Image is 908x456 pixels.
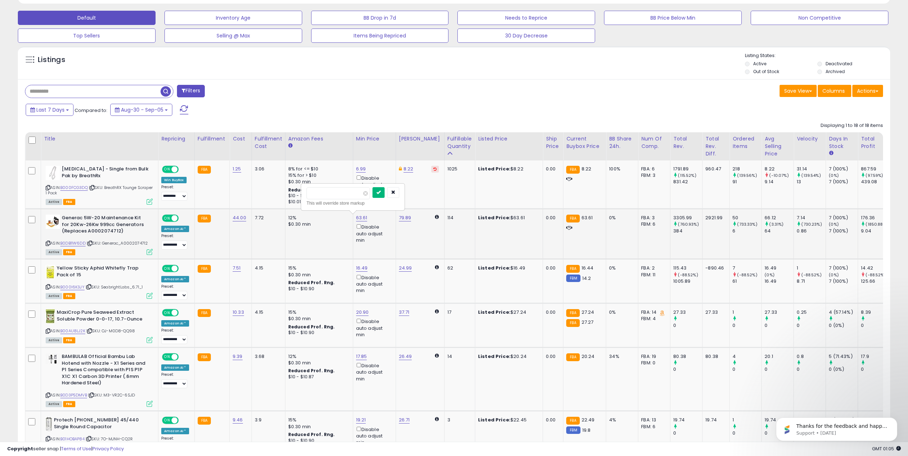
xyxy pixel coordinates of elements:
div: ASIN: [46,309,153,342]
div: 0 (0%) [829,322,858,329]
div: 91 [732,179,761,185]
div: Cost [233,135,249,143]
button: 30 Day Decrease [457,29,595,43]
div: 27.33 [765,309,793,316]
a: Privacy Policy [92,445,124,452]
div: $10 - $11.72 [288,193,348,199]
div: 867.59 [861,166,890,172]
button: Inventory Age [164,11,302,25]
div: 66.12 [765,215,793,221]
div: 7.14 [797,215,826,221]
span: | SKU: M3-VR2C-6SJD [88,392,135,398]
span: All listings currently available for purchase on Amazon [46,199,62,205]
div: 0 [732,322,761,329]
a: 19.21 [356,416,366,424]
div: FBM: 3 [641,172,665,179]
div: 5 (71.43%) [829,353,858,360]
div: Fulfillment Cost [255,135,282,150]
span: ON [163,310,172,316]
div: FBA: 19 [641,353,665,360]
div: $10.01 - $10.83 [288,199,348,205]
span: All listings currently available for purchase on Amazon [46,401,62,407]
div: 7 (100%) [829,228,858,234]
small: FBA [566,319,579,327]
small: (-88.52%) [678,272,698,278]
div: 9.14 [765,179,793,185]
div: 13 [797,179,826,185]
div: Days In Stock [829,135,855,150]
div: 62 [447,265,470,271]
div: 0 [797,366,826,373]
div: Preset: [161,372,189,388]
div: 114 [447,215,470,221]
small: Days In Stock. [829,150,833,157]
button: Actions [852,85,883,97]
small: Amazon Fees. [288,143,293,149]
button: Selling @ Max [164,29,302,43]
div: 384 [673,228,702,234]
div: 3.06 [255,166,280,172]
a: 9.46 [233,416,243,424]
div: Total Rev. [673,135,699,150]
small: (0%) [765,272,775,278]
button: BB Drop in 7d [311,11,449,25]
a: Terms of Use [61,445,91,452]
div: 7.72 [255,215,280,221]
div: 439.08 [861,179,890,185]
span: All listings currently available for purchase on Amazon [46,337,62,343]
span: OFF [178,215,189,221]
img: 31IRkV8FjwL._SL40_.jpg [46,353,60,364]
div: 17.9 [861,353,890,360]
p: Message from Support, sent 1w ago [31,27,123,34]
div: 9.04 [861,228,890,234]
div: 0 [673,322,702,329]
div: 7 [732,265,761,271]
div: FBM: 4 [641,316,665,322]
a: 24.99 [399,265,412,272]
div: 176.36 [861,215,890,221]
div: 27.33 [673,309,702,316]
div: Amazon AI * [161,320,189,327]
small: (115.52%) [678,173,696,178]
p: Listing States: [745,52,890,59]
div: Num of Comp. [641,135,667,150]
span: OFF [178,266,189,272]
small: (97.59%) [866,173,883,178]
b: Listed Price: [478,165,511,172]
a: 7.51 [233,265,241,272]
b: Listed Price: [478,353,511,360]
div: 7 (100%) [829,265,858,271]
div: FBA: 2 [641,265,665,271]
div: Displaying 1 to 18 of 18 items [821,122,883,129]
div: ASIN: [46,166,153,204]
button: Top Sellers [18,29,156,43]
div: Fulfillment [198,135,227,143]
span: OFF [178,166,189,173]
div: 0.25 [797,309,826,316]
button: BB Price Below Min [604,11,742,25]
div: $63.61 [478,215,537,221]
div: Min Price [356,135,393,143]
div: 4.15 [255,309,280,316]
div: Avg Selling Price [765,135,791,158]
button: Filters [177,85,205,97]
small: (0%) [829,221,839,227]
div: 831.42 [673,179,702,185]
div: 34% [609,353,633,360]
a: B000FCG3DQ [60,185,88,191]
div: Disable auto adjust min [356,174,390,195]
h5: Listings [38,55,65,65]
div: Preset: [161,185,189,201]
small: FBA [198,265,211,273]
div: 8.22 [765,166,793,172]
a: 16.49 [356,265,368,272]
small: FBA [566,309,579,317]
span: ON [163,266,172,272]
div: BB Share 24h. [609,135,635,150]
div: 1 [797,265,826,271]
div: 12% [288,215,348,221]
div: -890.46 [705,265,724,271]
div: FBM: 11 [641,272,665,278]
span: FBA [63,199,75,205]
div: 15% for > $10 [288,172,348,179]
